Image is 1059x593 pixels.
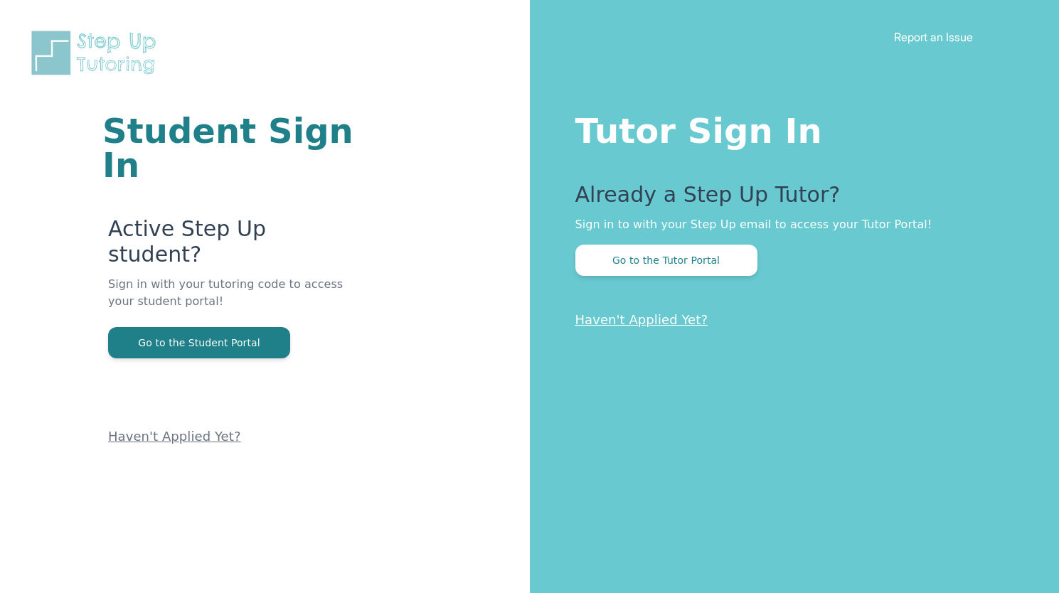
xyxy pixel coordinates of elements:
button: Go to the Student Portal [108,327,290,358]
h1: Student Sign In [102,114,359,182]
a: Go to the Student Portal [108,336,290,349]
a: Haven't Applied Yet? [575,312,708,327]
p: Sign in with your tutoring code to access your student portal! [108,276,359,327]
a: Report an Issue [894,30,973,44]
p: Sign in to with your Step Up email to access your Tutor Portal! [575,216,1003,233]
p: Active Step Up student? [108,216,359,276]
h1: Tutor Sign In [575,108,1003,148]
button: Go to the Tutor Portal [575,245,757,276]
img: Step Up Tutoring horizontal logo [28,28,165,78]
a: Go to the Tutor Portal [575,253,757,267]
a: Haven't Applied Yet? [108,429,241,444]
p: Already a Step Up Tutor? [575,182,1003,216]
